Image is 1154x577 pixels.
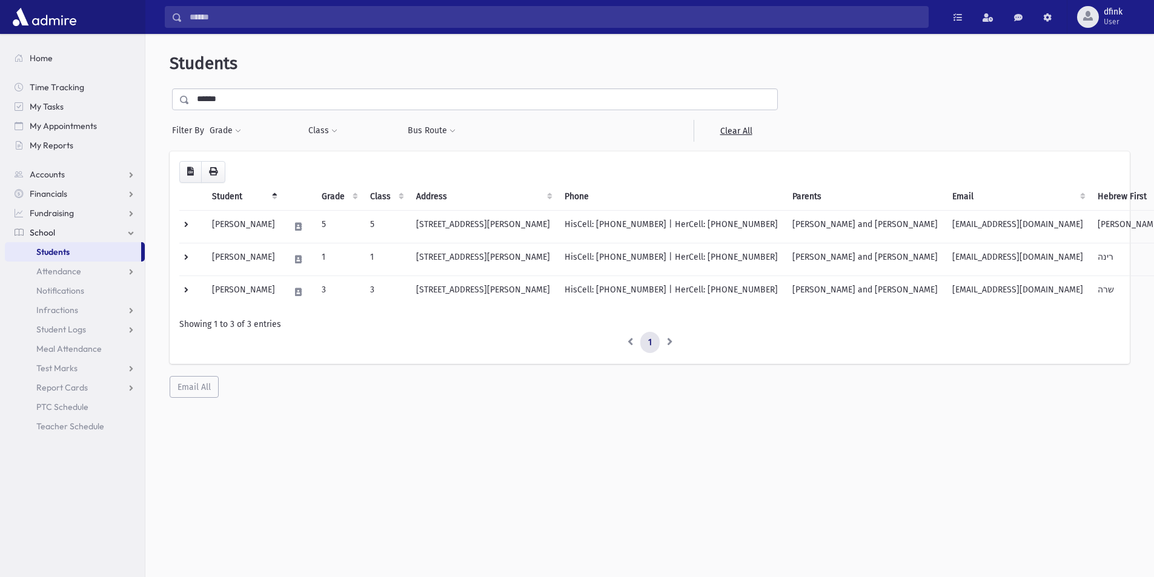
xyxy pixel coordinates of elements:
[409,183,557,211] th: Address: activate to sort column ascending
[557,243,785,275] td: HisCell: [PHONE_NUMBER] | HerCell: [PHONE_NUMBER]
[30,140,73,151] span: My Reports
[363,275,409,308] td: 3
[5,378,145,397] a: Report Cards
[557,275,785,308] td: HisCell: [PHONE_NUMBER] | HerCell: [PHONE_NUMBER]
[36,324,86,335] span: Student Logs
[314,275,363,308] td: 3
[36,401,88,412] span: PTC Schedule
[179,318,1120,331] div: Showing 1 to 3 of 3 entries
[314,210,363,243] td: 5
[5,203,145,223] a: Fundraising
[409,243,557,275] td: [STREET_ADDRESS][PERSON_NAME]
[5,116,145,136] a: My Appointments
[201,161,225,183] button: Print
[205,275,282,308] td: [PERSON_NAME]
[694,120,778,142] a: Clear All
[30,208,74,219] span: Fundraising
[945,243,1090,275] td: [EMAIL_ADDRESS][DOMAIN_NAME]
[36,382,88,393] span: Report Cards
[363,183,409,211] th: Class: activate to sort column ascending
[557,210,785,243] td: HisCell: [PHONE_NUMBER] | HerCell: [PHONE_NUMBER]
[36,285,84,296] span: Notifications
[170,376,219,398] button: Email All
[945,275,1090,308] td: [EMAIL_ADDRESS][DOMAIN_NAME]
[1104,7,1122,17] span: dfink
[205,183,282,211] th: Student: activate to sort column descending
[407,120,456,142] button: Bus Route
[36,421,104,432] span: Teacher Schedule
[314,183,363,211] th: Grade: activate to sort column ascending
[5,77,145,97] a: Time Tracking
[363,210,409,243] td: 5
[205,243,282,275] td: [PERSON_NAME]
[5,48,145,68] a: Home
[945,183,1090,211] th: Email: activate to sort column ascending
[5,223,145,242] a: School
[5,417,145,436] a: Teacher Schedule
[182,6,928,28] input: Search
[409,210,557,243] td: [STREET_ADDRESS][PERSON_NAME]
[36,266,81,277] span: Attendance
[5,184,145,203] a: Financials
[785,210,945,243] td: [PERSON_NAME] and [PERSON_NAME]
[5,97,145,116] a: My Tasks
[640,332,660,354] a: 1
[363,243,409,275] td: 1
[5,281,145,300] a: Notifications
[205,210,282,243] td: [PERSON_NAME]
[36,363,78,374] span: Test Marks
[30,101,64,112] span: My Tasks
[10,5,79,29] img: AdmirePro
[30,169,65,180] span: Accounts
[209,120,242,142] button: Grade
[1104,17,1122,27] span: User
[172,124,209,137] span: Filter By
[785,243,945,275] td: [PERSON_NAME] and [PERSON_NAME]
[5,242,141,262] a: Students
[5,339,145,358] a: Meal Attendance
[314,243,363,275] td: 1
[785,183,945,211] th: Parents
[5,136,145,155] a: My Reports
[5,397,145,417] a: PTC Schedule
[30,82,84,93] span: Time Tracking
[170,53,237,73] span: Students
[785,275,945,308] td: [PERSON_NAME] and [PERSON_NAME]
[945,210,1090,243] td: [EMAIL_ADDRESS][DOMAIN_NAME]
[5,300,145,320] a: Infractions
[308,120,338,142] button: Class
[409,275,557,308] td: [STREET_ADDRESS][PERSON_NAME]
[5,165,145,184] a: Accounts
[5,262,145,281] a: Attendance
[557,183,785,211] th: Phone
[36,305,78,315] span: Infractions
[30,227,55,238] span: School
[5,320,145,339] a: Student Logs
[30,188,67,199] span: Financials
[36,343,102,354] span: Meal Attendance
[30,53,53,64] span: Home
[179,161,202,183] button: CSV
[5,358,145,378] a: Test Marks
[30,120,97,131] span: My Appointments
[36,246,70,257] span: Students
